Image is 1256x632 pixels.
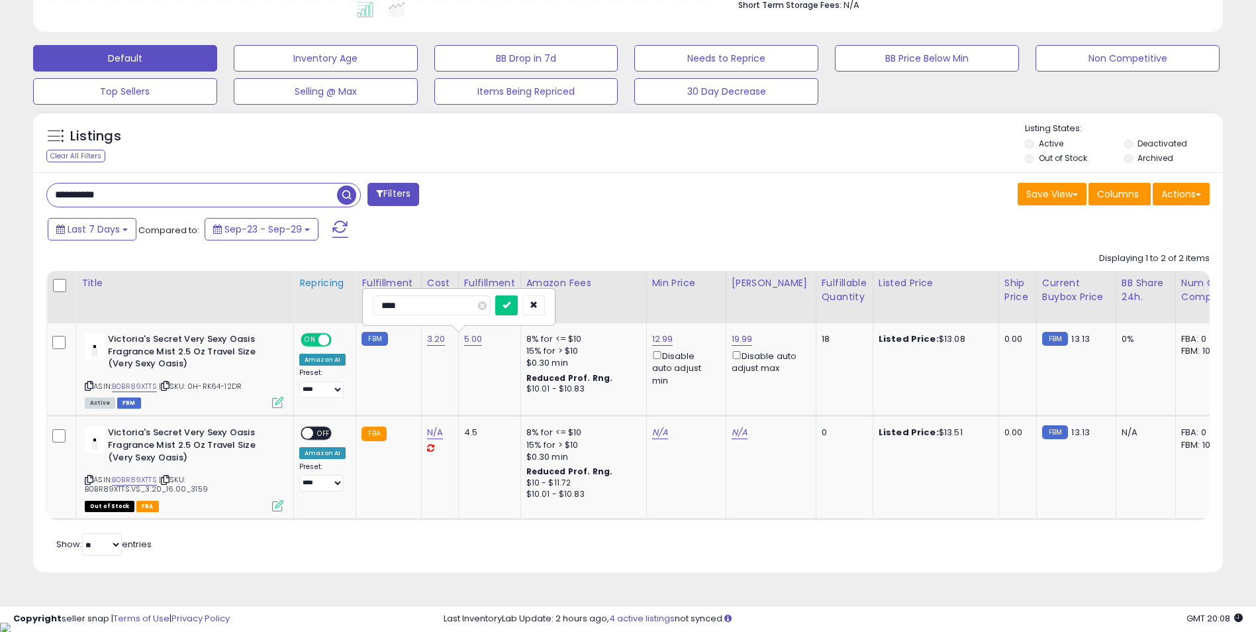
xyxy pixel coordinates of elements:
a: Terms of Use [113,612,169,625]
a: B0BR89XTTS [112,381,157,392]
div: Fulfillment Cost [464,276,515,304]
span: Sep-23 - Sep-29 [224,223,302,236]
div: Min Price [652,276,720,290]
div: Amazon AI [299,354,346,366]
button: BB Price Below Min [835,45,1019,72]
button: Non Competitive [1036,45,1220,72]
div: Listed Price [879,276,993,290]
button: Selling @ Max [234,78,418,105]
div: Fulfillable Quantity [822,276,867,304]
label: Deactivated [1137,138,1187,149]
div: Amazon Fees [526,276,641,290]
div: $0.30 min [526,357,636,369]
div: $13.51 [879,427,989,439]
button: Columns [1088,183,1151,205]
div: Disable auto adjust max [732,348,806,374]
div: Preset: [299,368,346,398]
b: Listed Price: [879,426,939,439]
span: 2025-10-7 20:08 GMT [1186,612,1243,625]
div: Cost [427,276,453,290]
div: 0.00 [1004,427,1026,439]
div: FBA: 0 [1181,333,1225,345]
button: Default [33,45,217,72]
div: FBA: 0 [1181,427,1225,439]
button: Sep-23 - Sep-29 [205,218,318,240]
div: $0.30 min [526,451,636,463]
div: Amazon AI [299,447,346,459]
div: 8% for <= $10 [526,333,636,345]
a: 3.20 [427,333,446,346]
small: FBA [362,427,386,441]
div: FBM: 10 [1181,439,1225,451]
span: ON [302,335,318,346]
div: seller snap | | [13,613,230,625]
span: All listings that are currently out of stock and unavailable for purchase on Amazon [85,501,134,512]
div: Displaying 1 to 2 of 2 items [1099,252,1210,265]
a: 4 active listings [609,612,675,625]
a: N/A [652,426,668,439]
div: 0.00 [1004,333,1026,345]
div: BB Share 24h. [1122,276,1170,304]
a: 19.99 [732,333,753,346]
a: B0BR89XTTS [112,474,157,486]
span: 13.13 [1071,333,1090,345]
a: 12.99 [652,333,673,346]
small: FBM [1042,332,1068,346]
span: Columns [1097,187,1139,201]
a: N/A [427,426,443,439]
a: 5.00 [464,333,483,346]
span: OFF [313,428,334,439]
div: Repricing [299,276,350,290]
img: 11zOEmX-bSL._SL40_.jpg [85,333,105,360]
div: Num of Comp. [1181,276,1230,304]
div: $10.01 - $10.83 [526,489,636,500]
span: Compared to: [138,224,199,237]
label: Active [1039,138,1063,149]
div: 15% for > $10 [526,439,636,451]
span: Show: entries [56,538,152,551]
div: Fulfillment [362,276,415,290]
div: $10.01 - $10.83 [526,384,636,395]
button: Top Sellers [33,78,217,105]
button: Inventory Age [234,45,418,72]
div: N/A [1122,427,1165,439]
div: [PERSON_NAME] [732,276,810,290]
span: Last 7 Days [68,223,120,236]
label: Archived [1137,152,1173,164]
small: FBM [362,332,387,346]
b: Reduced Prof. Rng. [526,372,613,384]
span: FBM [117,397,141,409]
a: Privacy Policy [171,612,230,625]
div: $10 - $11.72 [526,478,636,489]
button: BB Drop in 7d [434,45,618,72]
img: 11zOEmX-bSL._SL40_.jpg [85,427,105,453]
div: Current Buybox Price [1042,276,1110,304]
span: OFF [330,335,351,346]
div: 18 [822,333,863,345]
div: 4.5 [464,427,510,439]
small: FBM [1042,425,1068,439]
span: 13.13 [1071,426,1090,439]
div: 0 [822,427,863,439]
button: Save View [1018,183,1087,205]
button: Needs to Reprice [634,45,818,72]
div: Clear All Filters [46,150,105,162]
div: 15% for > $10 [526,345,636,357]
div: Preset: [299,462,346,492]
h5: Listings [70,127,121,146]
span: All listings currently available for purchase on Amazon [85,397,115,409]
div: ASIN: [85,427,283,510]
b: Victoria's Secret Very Sexy Oasis Fragrance Mist 2.5 Oz Travel Size (Very Sexy Oasis) [108,333,269,374]
div: Disable auto adjust min [652,348,716,387]
div: FBM: 10 [1181,345,1225,357]
div: $13.08 [879,333,989,345]
label: Out of Stock [1039,152,1087,164]
b: Victoria's Secret Very Sexy Oasis Fragrance Mist 2.5 Oz Travel Size (Very Sexy Oasis) [108,427,269,467]
button: Items Being Repriced [434,78,618,105]
button: Last 7 Days [48,218,136,240]
div: 0% [1122,333,1165,345]
div: 8% for <= $10 [526,427,636,439]
div: ASIN: [85,333,283,407]
button: Actions [1153,183,1210,205]
p: Listing States: [1025,123,1223,135]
